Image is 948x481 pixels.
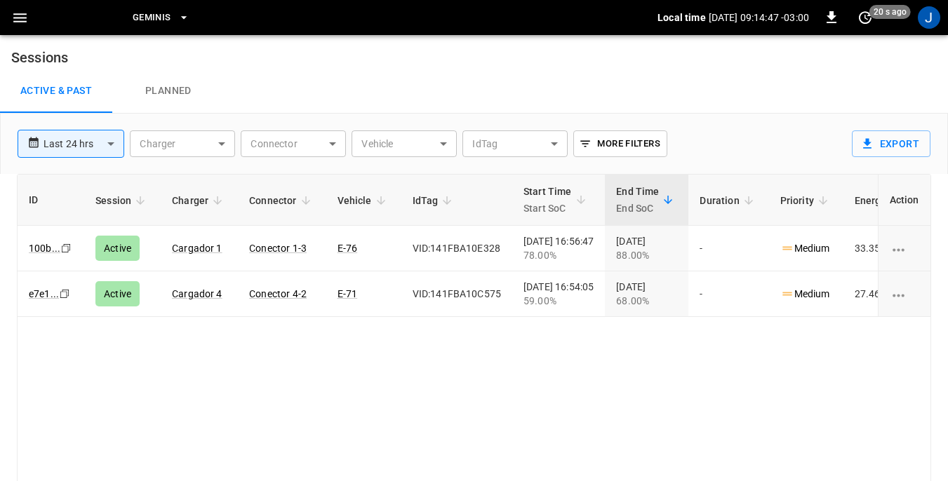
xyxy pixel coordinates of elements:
span: Vehicle [338,192,390,209]
span: Charger [172,192,227,209]
div: [DATE] [616,280,677,308]
td: VID:141FBA10C575 [401,271,512,317]
div: profile-icon [918,6,940,29]
div: copy [60,240,74,256]
td: - [688,271,768,317]
th: ID [18,175,84,226]
a: Cargador 1 [172,243,222,254]
span: IdTag [413,192,457,209]
button: Export [852,130,930,157]
td: VID:141FBA10E328 [401,226,512,271]
a: Conector 4-2 [249,288,307,299]
a: Conector 1-3 [249,243,307,254]
div: [DATE] [616,234,677,262]
a: 100b... [29,243,60,254]
div: charging session options [890,287,919,301]
p: End SoC [616,200,659,217]
span: Connector [249,192,314,209]
p: [DATE] 09:14:47 -03:00 [709,11,809,25]
span: Start TimeStart SoC [523,183,590,217]
div: 88.00% [616,248,677,262]
span: Energy [855,192,904,209]
a: E-71 [338,288,358,299]
span: Geminis [133,10,171,26]
div: Last 24 hrs [44,130,124,157]
div: End Time [616,183,659,217]
p: Medium [780,241,830,256]
td: - [688,226,768,271]
div: [DATE] 16:56:47 [523,234,594,262]
a: e7e1... [29,288,59,299]
a: Planned [112,69,225,114]
div: 68.00% [616,294,677,308]
a: Cargador 4 [172,288,222,299]
button: More Filters [573,130,667,157]
td: 27.46 kWh [843,271,916,317]
div: Active [95,281,140,306]
span: End TimeEnd SoC [616,183,677,217]
td: 33.35 kWh [843,226,916,271]
span: Session [95,192,149,209]
div: Active [95,236,140,261]
p: Medium [780,287,830,302]
div: Start Time [523,183,572,217]
span: 20 s ago [869,5,911,19]
p: Local time [657,11,706,25]
div: 59.00% [523,294,594,308]
th: Action [878,175,930,226]
p: Start SoC [523,200,572,217]
div: 78.00% [523,248,594,262]
span: Priority [780,192,832,209]
button: Geminis [127,4,195,32]
div: copy [58,286,72,302]
a: E-76 [338,243,358,254]
div: [DATE] 16:54:05 [523,280,594,308]
span: Duration [700,192,757,209]
div: charging session options [890,241,919,255]
button: set refresh interval [854,6,876,29]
